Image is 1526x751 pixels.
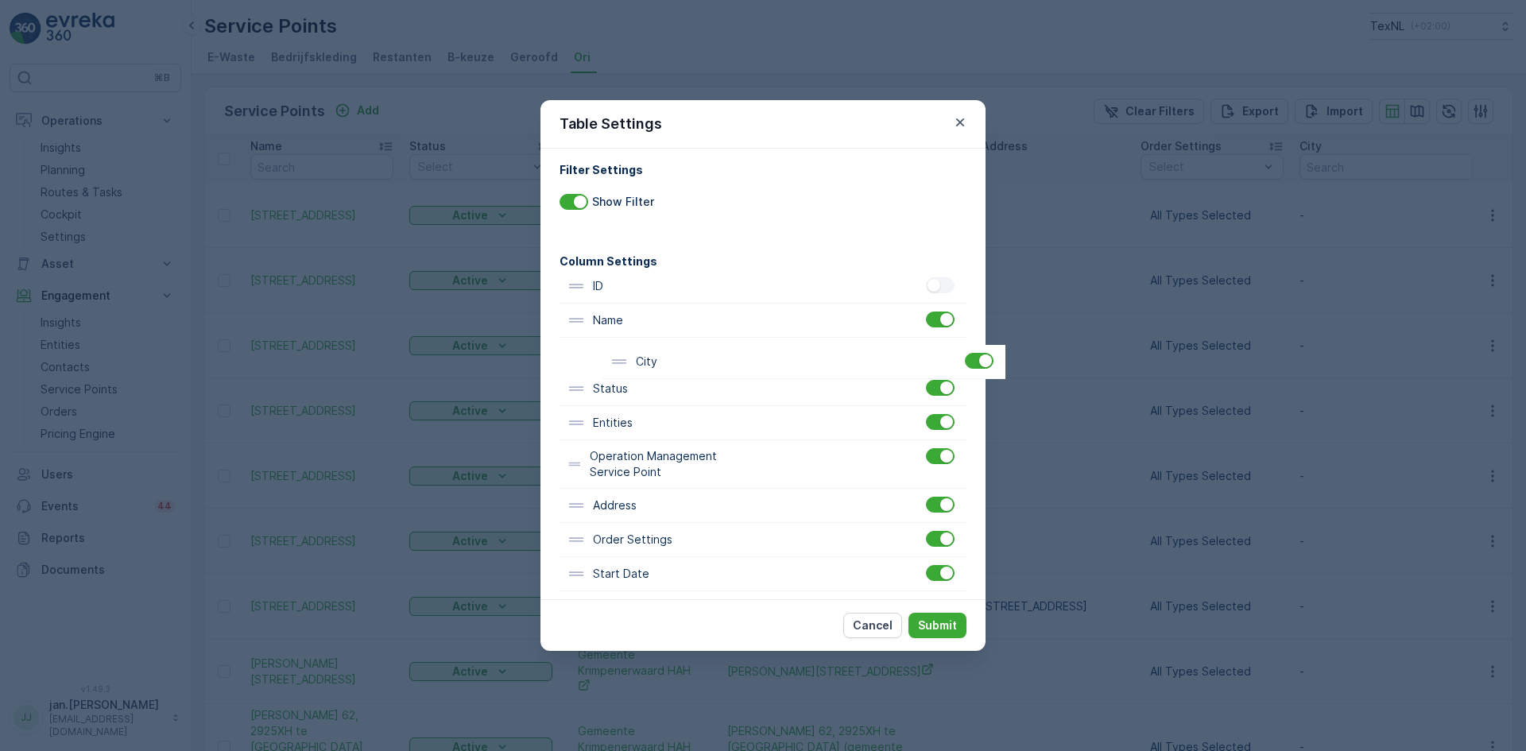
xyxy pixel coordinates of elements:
p: Show Filter [592,194,654,210]
p: Submit [918,617,957,633]
p: Cancel [853,617,893,633]
p: Table Settings [560,113,662,135]
button: Submit [908,613,966,638]
h4: Column Settings [560,253,966,269]
button: Cancel [843,613,902,638]
h4: Filter Settings [560,161,966,178]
